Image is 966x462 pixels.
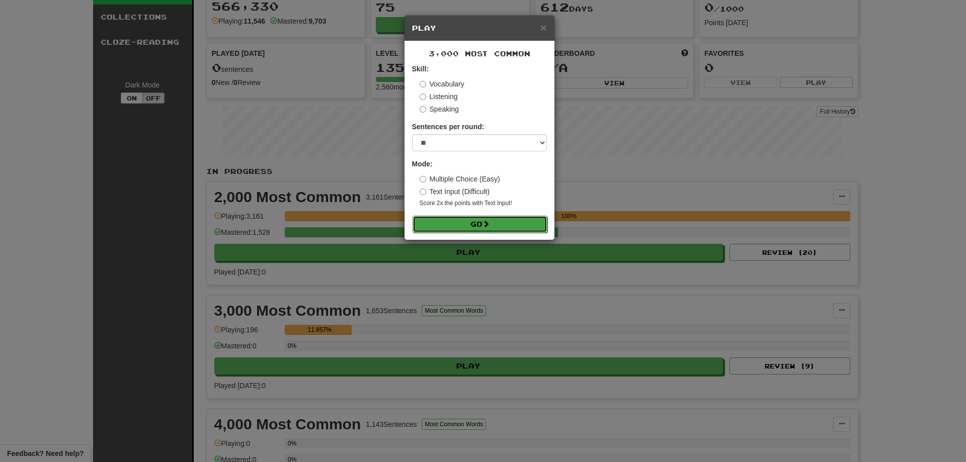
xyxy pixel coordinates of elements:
[540,22,546,33] span: ×
[429,49,530,58] span: 3,000 Most Common
[420,106,426,113] input: Speaking
[420,91,458,102] label: Listening
[420,199,547,208] small: Score 2x the points with Text Input !
[540,22,546,33] button: Close
[412,160,433,168] strong: Mode:
[412,122,485,132] label: Sentences per round:
[420,187,490,197] label: Text Input (Difficult)
[420,176,426,182] input: Multiple Choice (Easy)
[413,216,547,233] button: Go
[420,174,500,184] label: Multiple Choice (Easy)
[420,104,459,114] label: Speaking
[412,65,429,73] strong: Skill:
[420,94,426,100] input: Listening
[420,189,426,195] input: Text Input (Difficult)
[420,79,464,89] label: Vocabulary
[412,23,547,33] h5: Play
[420,81,426,87] input: Vocabulary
